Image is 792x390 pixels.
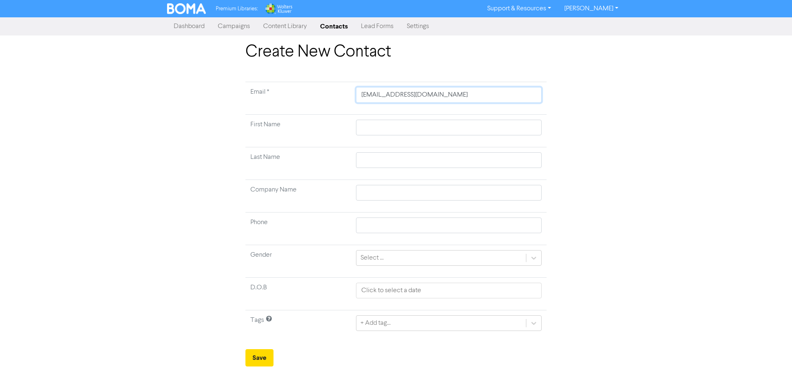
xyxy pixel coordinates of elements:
[264,3,292,14] img: Wolters Kluwer
[245,147,351,180] td: Last Name
[245,349,273,366] button: Save
[216,6,258,12] span: Premium Libraries:
[257,18,313,35] a: Content Library
[245,82,351,115] td: Required
[211,18,257,35] a: Campaigns
[245,310,351,343] td: Tags
[167,18,211,35] a: Dashboard
[361,253,384,263] div: Select ...
[245,213,351,245] td: Phone
[354,18,400,35] a: Lead Forms
[400,18,436,35] a: Settings
[558,2,625,15] a: [PERSON_NAME]
[361,318,391,328] div: + Add tag...
[245,278,351,310] td: D.O.B
[751,350,792,390] iframe: Chat Widget
[356,283,542,298] input: Click to select a date
[245,42,547,62] h1: Create New Contact
[245,245,351,278] td: Gender
[313,18,354,35] a: Contacts
[481,2,558,15] a: Support & Resources
[245,115,351,147] td: First Name
[245,180,351,213] td: Company Name
[167,3,206,14] img: BOMA Logo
